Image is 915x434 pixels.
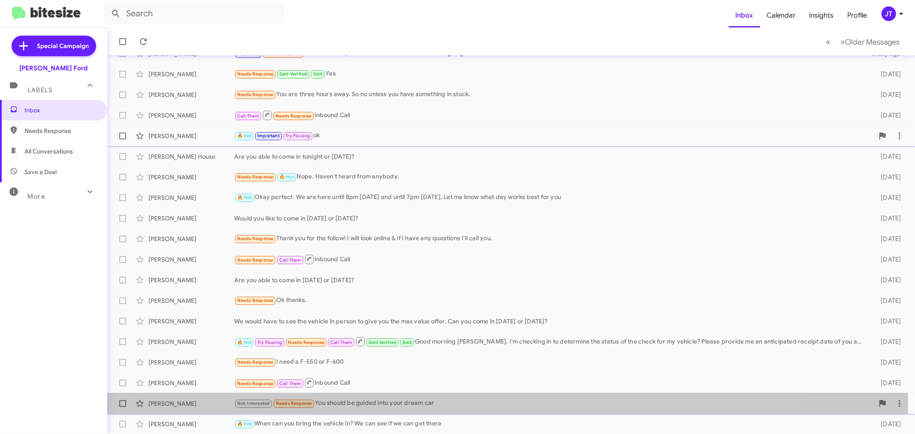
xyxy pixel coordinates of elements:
span: Needs Response [237,257,274,263]
span: Needs Response [275,113,312,119]
div: [PERSON_NAME] [148,420,234,428]
span: Important [257,133,280,139]
span: Special Campaign [37,42,89,50]
span: 🔥 Hot [279,174,294,180]
span: 🔥 Hot [237,133,252,139]
div: JT [882,6,896,21]
div: [DATE] [866,317,908,325]
div: [DATE] [866,420,908,428]
nav: Page navigation example [821,33,905,51]
div: [PERSON_NAME] [148,70,234,78]
span: Try Pausing [285,133,310,139]
a: Calendar [760,3,803,28]
div: [DATE] [866,255,908,264]
div: Good morning [PERSON_NAME]. I'm checking in to determine the status of the check for my vehicle? ... [234,336,866,347]
span: Needs Response [237,298,274,303]
div: You are three hours away. So no unless you have something in stock. [234,90,866,99]
div: [PERSON_NAME] [148,214,234,223]
div: [PERSON_NAME] Ford [20,64,88,72]
button: Next [835,33,905,51]
div: [PERSON_NAME] [148,399,234,408]
span: Labels [27,86,52,94]
div: [DATE] [866,214,908,223]
span: Call Them [279,257,302,263]
div: [DATE] [866,296,908,305]
span: 🔥 Hot [237,195,252,200]
span: Needs Response [288,340,325,345]
span: Needs Response [237,236,274,241]
span: Sold Verified [368,340,397,345]
a: Special Campaign [12,36,96,56]
span: Save a Deal [24,168,57,176]
div: [PERSON_NAME] [148,235,234,243]
div: [DATE] [866,379,908,387]
div: Would you like to come in [DATE] or [DATE]? [234,214,866,223]
div: Yes [234,69,866,79]
a: Inbox [729,3,760,28]
div: Ok thanks. [234,295,866,305]
div: Inbound Call [234,254,866,265]
span: Needs Response [237,92,274,97]
span: Inbox [24,106,97,115]
div: When can you bring the vehicle in? We can see if we can get there [234,419,866,429]
span: Call Them [279,381,302,386]
div: Are you able to come in tonight or [DATE]? [234,152,866,161]
span: Call Them [237,113,260,119]
span: 🔥 Hot [237,421,252,427]
input: Search [104,3,284,24]
span: Sold [402,340,412,345]
div: [PERSON_NAME] [148,255,234,264]
div: [PERSON_NAME] [148,193,234,202]
span: Needs Response [237,359,274,365]
span: Not-Interested [237,401,270,406]
div: I need a F-550 or F-600 [234,357,866,367]
div: [PERSON_NAME] [148,317,234,325]
div: Inbound Call [234,377,866,388]
button: JT [874,6,906,21]
div: [PERSON_NAME] [148,358,234,367]
div: [DATE] [866,193,908,202]
div: [DATE] [866,235,908,243]
div: Are you able to come in [DATE] or [DATE]? [234,276,866,284]
div: [DATE] [866,338,908,346]
div: [PERSON_NAME] [148,111,234,120]
div: [PERSON_NAME] [148,296,234,305]
span: Needs Response [24,127,97,135]
span: Sold [313,71,323,77]
span: Needs Response [276,401,312,406]
span: All Conversations [24,147,73,156]
span: Sold Verified [279,71,308,77]
div: [PERSON_NAME] [148,276,234,284]
button: Previous [821,33,836,51]
div: [DATE] [866,90,908,99]
div: [DATE] [866,111,908,120]
span: Needs Response [237,71,274,77]
span: Older Messages [845,37,900,47]
span: Needs Response [237,381,274,386]
div: [DATE] [866,276,908,284]
div: [DATE] [866,70,908,78]
span: 🔥 Hot [237,340,252,345]
div: [PERSON_NAME] House [148,152,234,161]
span: More [27,193,45,200]
a: Insights [803,3,841,28]
div: Inbound Call [234,110,866,121]
a: Profile [841,3,874,28]
div: [PERSON_NAME] [148,379,234,387]
span: « [826,36,830,47]
div: [DATE] [866,173,908,181]
div: [PERSON_NAME] [148,132,234,140]
div: Okay perfect. We are here until 8pm [DATE] and until 7pm [DATE], Let me know what day works best ... [234,193,866,202]
div: [PERSON_NAME] [148,173,234,181]
div: Thank you for the follow! I will look online & if I have any questions I'll call you. [234,234,866,244]
div: [PERSON_NAME] [148,90,234,99]
span: Needs Response [237,174,274,180]
div: You should be guided into your dream car [234,398,874,408]
span: Call Them [330,340,353,345]
div: ok [234,131,874,141]
div: Nope. Haven't heard from anybody. [234,172,866,182]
